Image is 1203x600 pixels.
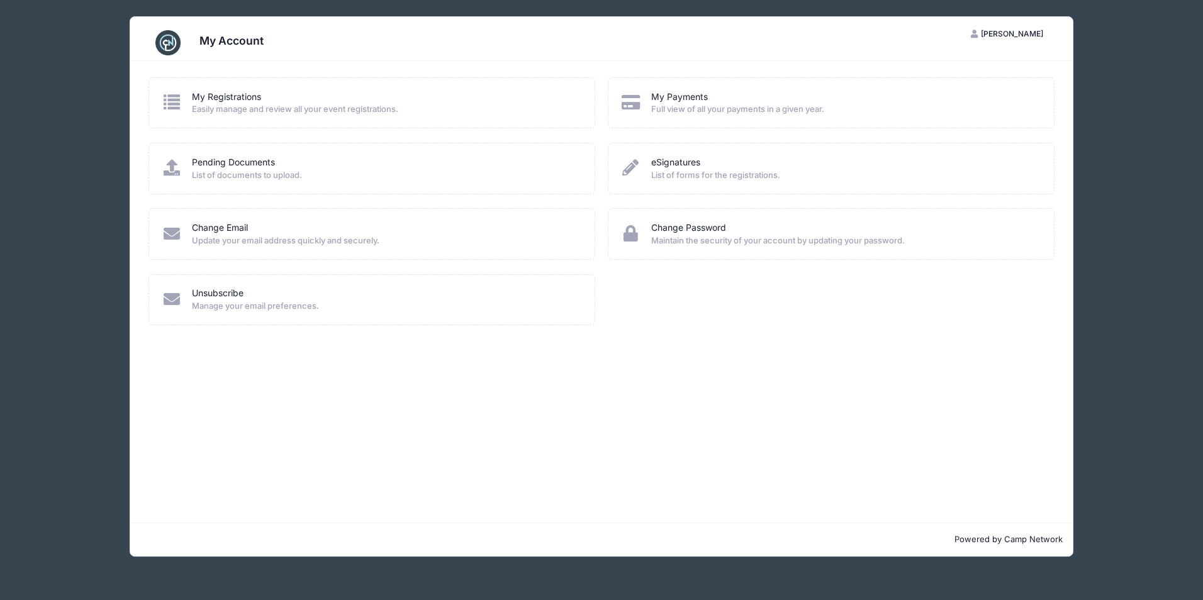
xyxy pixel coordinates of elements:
[192,103,578,116] span: Easily manage and review all your event registrations.
[192,235,578,247] span: Update your email address quickly and securely.
[651,103,1038,116] span: Full view of all your payments in a given year.
[981,29,1043,38] span: [PERSON_NAME]
[199,34,264,47] h3: My Account
[140,533,1063,546] p: Powered by Camp Network
[192,156,275,169] a: Pending Documents
[192,287,243,300] a: Unsubscribe
[651,221,726,235] a: Change Password
[651,91,708,104] a: My Payments
[192,91,261,104] a: My Registrations
[192,300,578,313] span: Manage your email preferences.
[651,156,700,169] a: eSignatures
[192,221,248,235] a: Change Email
[192,169,578,182] span: List of documents to upload.
[155,30,181,55] img: CampNetwork
[651,169,1038,182] span: List of forms for the registrations.
[960,23,1055,45] button: [PERSON_NAME]
[651,235,1038,247] span: Maintain the security of your account by updating your password.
